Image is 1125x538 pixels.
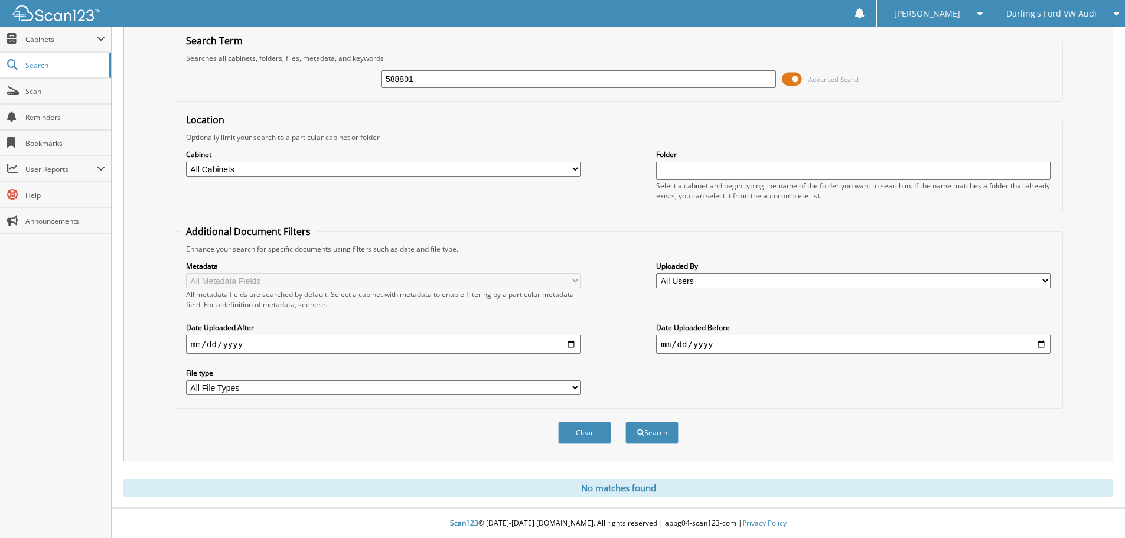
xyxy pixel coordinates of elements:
label: Date Uploaded After [186,322,581,332]
div: All metadata fields are searched by default. Select a cabinet with metadata to enable filtering b... [186,289,581,309]
img: scan123-logo-white.svg [12,5,100,21]
span: Scan123 [450,518,478,528]
span: Help [25,190,105,200]
span: Reminders [25,112,105,122]
label: Folder [656,149,1051,159]
label: File type [186,368,581,378]
input: start [186,335,581,354]
label: Date Uploaded Before [656,322,1051,332]
legend: Search Term [180,34,249,47]
legend: Location [180,113,230,126]
span: Darling's Ford VW Audi [1006,10,1097,17]
span: Advanced Search [808,75,861,84]
span: User Reports [25,164,97,174]
span: Cabinets [25,34,97,44]
span: Bookmarks [25,138,105,148]
div: Optionally limit your search to a particular cabinet or folder [180,132,1056,142]
label: Metadata [186,261,581,271]
a: Privacy Policy [742,518,787,528]
span: Announcements [25,216,105,226]
span: [PERSON_NAME] [894,10,960,17]
a: here [310,299,325,309]
label: Uploaded By [656,261,1051,271]
div: © [DATE]-[DATE] [DOMAIN_NAME]. All rights reserved | appg04-scan123-com | [112,509,1125,538]
div: Searches all cabinets, folders, files, metadata, and keywords [180,53,1056,63]
button: Clear [558,422,611,444]
button: Search [625,422,679,444]
legend: Additional Document Filters [180,225,317,238]
span: Search [25,60,103,70]
div: Select a cabinet and begin typing the name of the folder you want to search in. If the name match... [656,181,1051,201]
iframe: Chat Widget [1066,481,1125,538]
label: Cabinet [186,149,581,159]
span: Scan [25,86,105,96]
div: Enhance your search for specific documents using filters such as date and file type. [180,244,1056,254]
input: end [656,335,1051,354]
div: No matches found [123,479,1113,497]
